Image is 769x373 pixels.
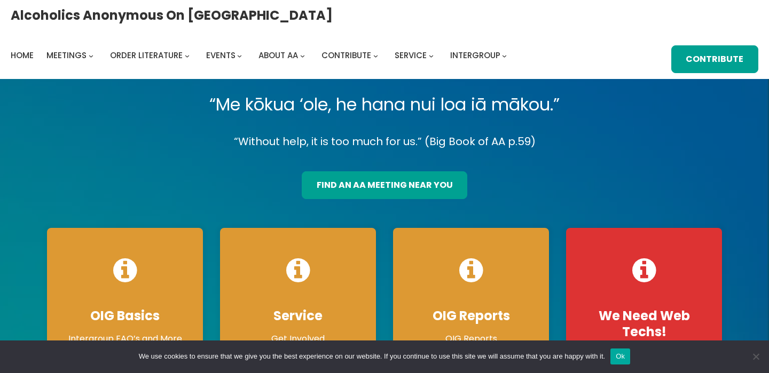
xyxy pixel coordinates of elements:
[11,48,34,63] a: Home
[231,332,365,345] p: Get Involved
[139,351,605,362] span: We use cookies to ensure that we give you the best experience on our website. If you continue to ...
[502,53,507,58] button: Intergroup submenu
[395,48,427,63] a: Service
[750,351,761,362] span: No
[206,48,236,63] a: Events
[237,53,242,58] button: Events submenu
[671,45,758,73] a: Contribute
[58,332,192,345] p: Intergroup FAQ’s and More
[206,50,236,61] span: Events
[321,50,371,61] span: Contribute
[11,4,333,27] a: Alcoholics Anonymous on [GEOGRAPHIC_DATA]
[258,48,298,63] a: About AA
[46,50,87,61] span: Meetings
[577,308,711,340] h4: We Need Web Techs!
[610,348,630,364] button: Ok
[404,308,538,324] h4: OIG Reports
[404,332,538,345] p: OIG Reports
[321,48,371,63] a: Contribute
[302,171,467,199] a: find an aa meeting near you
[38,132,731,151] p: “Without help, it is too much for us.” (Big Book of AA p.59)
[11,48,511,63] nav: Intergroup
[300,53,305,58] button: About AA submenu
[58,308,192,324] h4: OIG Basics
[450,50,500,61] span: Intergroup
[89,53,93,58] button: Meetings submenu
[429,53,434,58] button: Service submenu
[231,308,365,324] h4: Service
[110,50,183,61] span: Order Literature
[185,53,190,58] button: Order Literature submenu
[11,50,34,61] span: Home
[450,48,500,63] a: Intergroup
[395,50,427,61] span: Service
[38,90,731,120] p: “Me kōkua ‘ole, he hana nui loa iā mākou.”
[258,50,298,61] span: About AA
[373,53,378,58] button: Contribute submenu
[46,48,87,63] a: Meetings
